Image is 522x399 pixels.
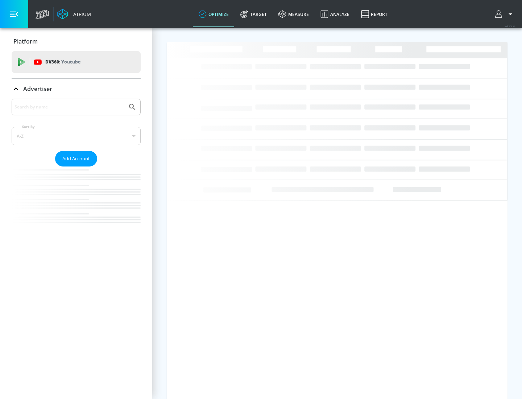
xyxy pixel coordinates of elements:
[14,102,124,112] input: Search by name
[70,11,91,17] div: Atrium
[55,151,97,166] button: Add Account
[62,155,90,163] span: Add Account
[23,85,52,93] p: Advertiser
[193,1,235,27] a: optimize
[505,24,515,28] span: v 4.25.4
[12,31,141,52] div: Platform
[12,127,141,145] div: A-Z
[273,1,315,27] a: measure
[355,1,393,27] a: Report
[61,58,80,66] p: Youtube
[12,166,141,237] nav: list of Advertiser
[12,51,141,73] div: DV360: Youtube
[12,99,141,237] div: Advertiser
[45,58,80,66] p: DV360:
[315,1,355,27] a: Analyze
[13,37,38,45] p: Platform
[57,9,91,20] a: Atrium
[235,1,273,27] a: Target
[21,124,36,129] label: Sort By
[12,79,141,99] div: Advertiser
